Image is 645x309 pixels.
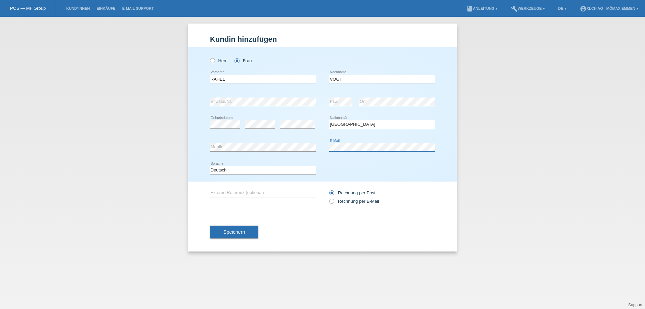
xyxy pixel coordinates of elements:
[234,58,252,63] label: Frau
[210,35,435,43] h1: Kundin hinzufügen
[234,58,239,63] input: Frau
[576,6,642,10] a: account_circleXLCH AG - Mömax Emmen ▾
[508,6,548,10] a: buildWerkzeuge ▾
[93,6,119,10] a: Einkäufe
[466,5,473,12] i: book
[210,58,214,63] input: Herr
[63,6,93,10] a: Kund*innen
[628,303,642,307] a: Support
[511,5,518,12] i: build
[119,6,157,10] a: E-Mail Support
[210,58,227,63] label: Herr
[463,6,501,10] a: bookAnleitung ▾
[555,6,570,10] a: DE ▾
[329,199,379,204] label: Rechnung per E-Mail
[580,5,587,12] i: account_circle
[223,229,245,235] span: Speichern
[329,190,375,195] label: Rechnung per Post
[329,199,334,207] input: Rechnung per E-Mail
[10,6,46,11] a: POS — MF Group
[210,226,258,238] button: Speichern
[329,190,334,199] input: Rechnung per Post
